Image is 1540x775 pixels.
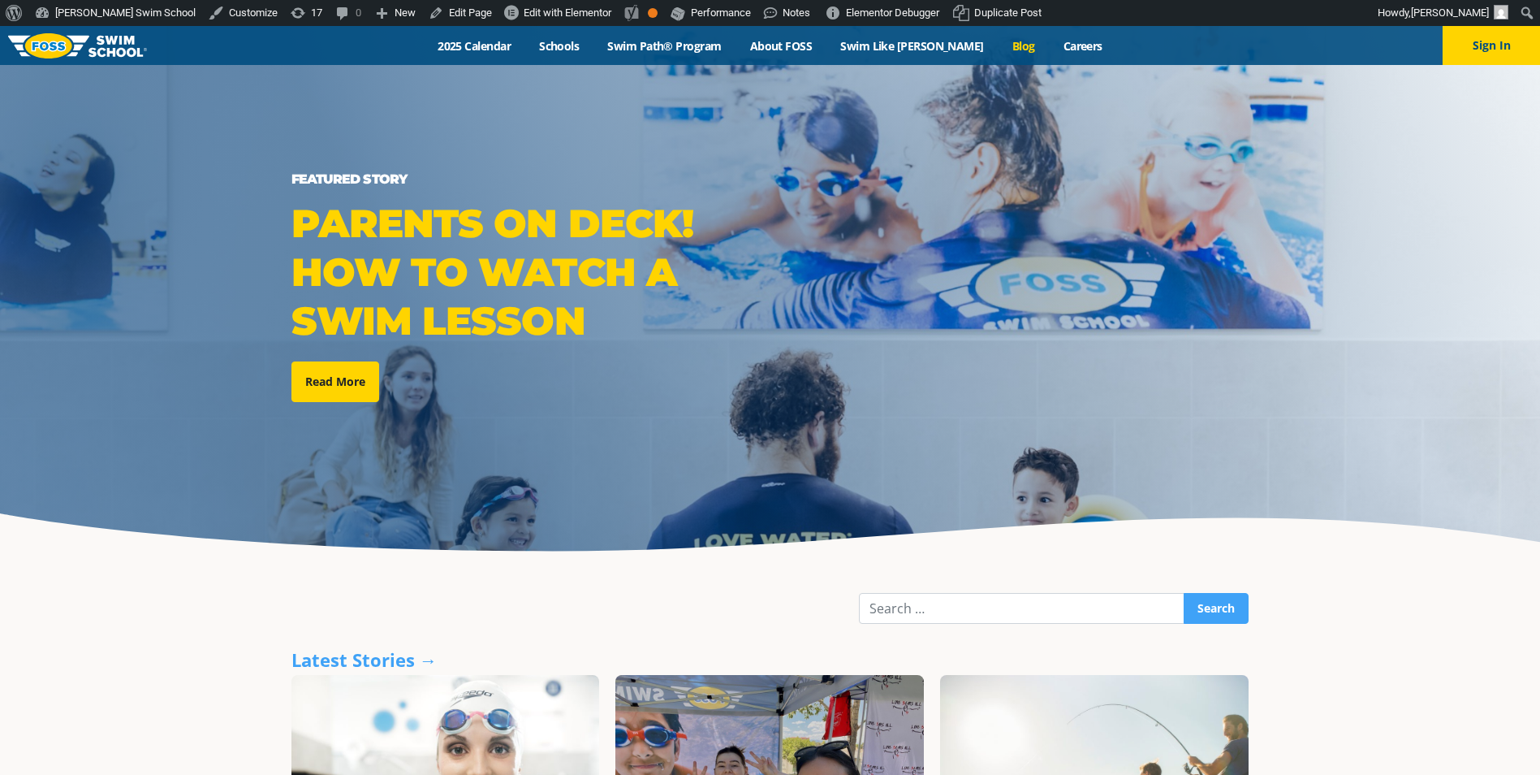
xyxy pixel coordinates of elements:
[593,38,735,54] a: Swim Path® Program
[291,199,762,345] div: Parents on Deck! How to Watch a Swim Lesson
[859,593,1184,624] input: Search …
[291,168,762,191] div: Featured Story
[648,8,658,18] div: OK
[291,362,379,402] a: Read More
[1184,593,1249,624] input: Search
[8,33,147,58] img: FOSS Swim School Logo
[1049,38,1116,54] a: Careers
[735,38,826,54] a: About FOSS
[524,6,611,19] span: Edit with Elementor
[291,648,1249,671] div: Latest Stories →
[998,38,1049,54] a: Blog
[1411,6,1489,19] span: [PERSON_NAME]
[826,38,999,54] a: Swim Like [PERSON_NAME]
[525,38,593,54] a: Schools
[424,38,525,54] a: 2025 Calendar
[1443,26,1540,65] button: Sign In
